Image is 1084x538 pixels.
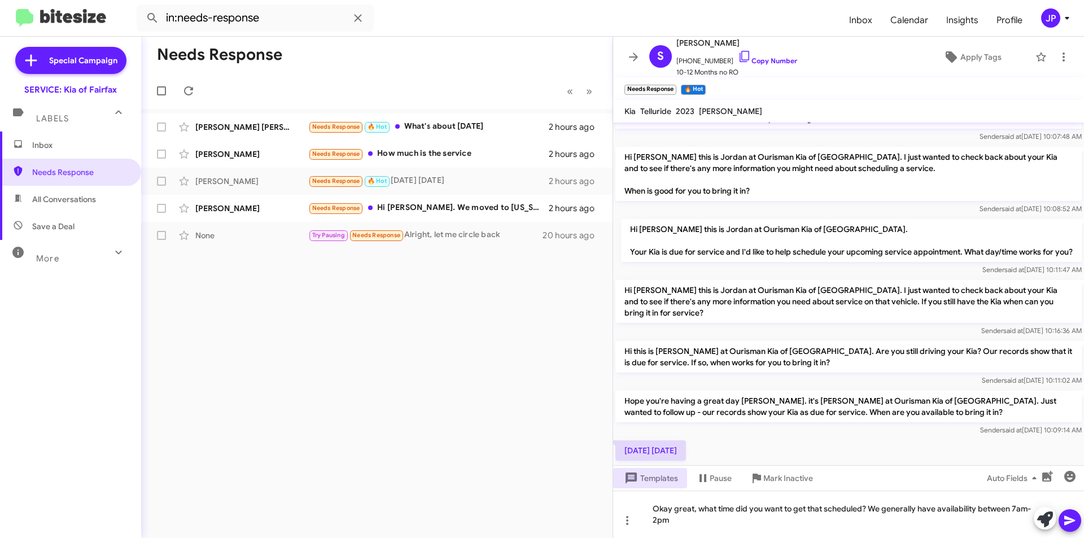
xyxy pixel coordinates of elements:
button: Apply Tags [914,47,1030,67]
button: Previous [560,80,580,103]
input: Search [137,5,374,32]
div: [DATE] [DATE] [308,174,549,187]
span: 2023 [676,106,694,116]
span: Sender [DATE] 10:11:47 AM [982,265,1082,274]
div: How much is the service [308,147,549,160]
a: Copy Number [738,56,797,65]
a: Profile [987,4,1031,37]
small: 🔥 Hot [681,85,705,95]
div: Alright, let me circle back [308,229,543,242]
div: JP [1041,8,1060,28]
span: Special Campaign [49,55,117,66]
p: [DATE] [DATE] [615,440,686,461]
button: Templates [613,468,687,488]
span: Try Pausing [312,231,345,239]
nav: Page navigation example [561,80,599,103]
button: Next [579,80,599,103]
span: Sender [DATE] 10:08:52 AM [980,204,1082,213]
a: Calendar [881,4,937,37]
h1: Needs Response [157,46,282,64]
span: Telluride [640,106,671,116]
span: 10-12 Months no RO [676,67,797,78]
div: None [195,230,308,241]
span: said at [1003,326,1023,335]
span: Sender [DATE] 10:11:02 AM [982,376,1082,384]
span: said at [1002,426,1022,434]
span: Inbox [32,139,128,151]
div: 2 hours ago [549,176,604,187]
a: Special Campaign [15,47,126,74]
span: [PERSON_NAME] [699,106,762,116]
span: Pause [710,468,732,488]
span: [PHONE_NUMBER] [676,50,797,67]
div: What's about [DATE] [308,120,549,133]
span: Needs Response [312,150,360,158]
div: [PERSON_NAME] [195,148,308,160]
p: Hi [PERSON_NAME] this is Jordan at Ourisman Kia of [GEOGRAPHIC_DATA]. I just wanted to check back... [615,280,1082,323]
span: Sender [DATE] 10:07:48 AM [980,132,1082,141]
p: Hi [PERSON_NAME] this is Jordan at Ourisman Kia of [GEOGRAPHIC_DATA]. I just wanted to check back... [615,147,1082,201]
a: Inbox [840,4,881,37]
span: More [36,253,59,264]
span: Sender [DATE] 10:09:14 AM [980,426,1082,434]
p: Hope you're having a great day [PERSON_NAME]. it's [PERSON_NAME] at Ourisman Kia of [GEOGRAPHIC_D... [615,391,1082,422]
p: Hi this is [PERSON_NAME] at Ourisman Kia of [GEOGRAPHIC_DATA]. Are you still driving your Kia? Ou... [615,341,1082,373]
span: Needs Response [312,123,360,130]
p: Hi [PERSON_NAME] this is Jordan at Ourisman Kia of [GEOGRAPHIC_DATA]. Your Kia is due for service... [621,219,1082,262]
div: [PERSON_NAME] [195,176,308,187]
span: [DATE] 10:48:17 AM [615,464,674,473]
div: Hi [PERSON_NAME]. We moved to [US_STATE] so I won't be coming in for that [308,202,549,215]
small: Needs Response [624,85,676,95]
button: Mark Inactive [741,468,822,488]
div: 2 hours ago [549,203,604,214]
span: said at [1004,376,1024,384]
div: [PERSON_NAME] [195,203,308,214]
span: » [586,84,592,98]
span: [PERSON_NAME] [676,36,797,50]
div: 20 hours ago [543,230,604,241]
span: Auto Fields [987,468,1041,488]
div: [PERSON_NAME] [PERSON_NAME] [195,121,308,133]
div: Okay great, what time did you want to get that scheduled? We generally have availability between ... [613,491,1084,538]
span: Templates [622,468,678,488]
span: S [657,47,664,65]
div: 2 hours ago [549,121,604,133]
span: Needs Response [352,231,400,239]
span: 🔥 Hot [368,177,387,185]
div: SERVICE: Kia of Fairfax [24,84,117,95]
span: Kia [624,106,636,116]
span: Mark Inactive [763,468,813,488]
span: 🔥 Hot [368,123,387,130]
a: Insights [937,4,987,37]
button: JP [1031,8,1072,28]
span: Needs Response [312,177,360,185]
span: « [567,84,573,98]
span: Apply Tags [960,47,1002,67]
span: said at [1002,132,1021,141]
span: Labels [36,113,69,124]
span: Needs Response [32,167,128,178]
span: Needs Response [312,204,360,212]
span: Sender [DATE] 10:16:36 AM [981,326,1082,335]
button: Auto Fields [978,468,1050,488]
span: All Conversations [32,194,96,205]
span: said at [1004,265,1024,274]
button: Pause [687,468,741,488]
span: said at [1002,204,1021,213]
span: Save a Deal [32,221,75,232]
div: 2 hours ago [549,148,604,160]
